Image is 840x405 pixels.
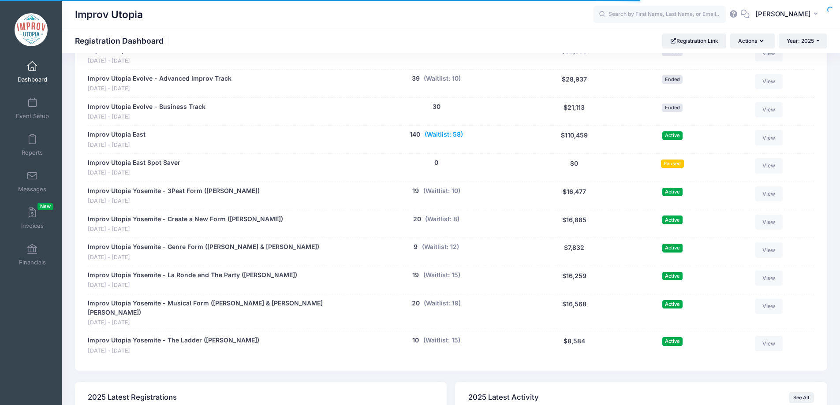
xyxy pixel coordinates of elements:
a: Improv Utopia Yosemite - La Ronde and The Party ([PERSON_NAME]) [88,271,297,280]
a: See All [789,392,814,403]
button: 19 [412,271,419,280]
a: Improv Utopia Evolve - Advanced Improv Track [88,74,231,83]
a: Registration Link [662,33,726,48]
a: Messages [11,166,53,197]
a: Event Setup [11,93,53,124]
button: 39 [412,74,420,83]
div: $16,477 [523,186,625,205]
button: Actions [730,33,774,48]
span: Active [662,188,683,196]
span: [DATE] - [DATE] [88,169,180,177]
a: Improv Utopia Yosemite - 3Peat Form ([PERSON_NAME]) [88,186,260,196]
span: Ended [662,75,683,84]
h1: Registration Dashboard [75,36,171,45]
span: Year: 2025 [787,37,814,44]
button: 10 [412,336,419,345]
span: [DATE] - [DATE] [88,57,148,65]
button: (Waitlist: 10) [424,74,461,83]
span: Reports [22,149,43,156]
span: Active [662,300,683,308]
button: (Waitlist: 12) [422,242,459,252]
span: Active [662,272,683,280]
span: Active [662,216,683,224]
span: [DATE] - [DATE] [88,253,319,262]
a: Improv Utopia Yosemite - Musical Form ([PERSON_NAME] & [PERSON_NAME] [PERSON_NAME]) [88,299,345,317]
span: [DATE] - [DATE] [88,281,297,290]
span: New [37,203,53,210]
button: (Waitlist: 15) [423,271,460,280]
button: [PERSON_NAME] [750,4,827,25]
div: $0 [523,158,625,177]
div: $21,113 [523,102,625,121]
span: [DATE] - [DATE] [88,347,259,355]
div: $7,832 [523,242,625,261]
a: View [755,271,783,286]
a: Dashboard [11,56,53,87]
a: InvoicesNew [11,203,53,234]
button: 30 [433,102,441,111]
button: 20 [413,215,421,224]
div: $16,568 [523,299,625,327]
span: [DATE] - [DATE] [88,141,146,149]
a: View [755,336,783,351]
div: $65,853 [523,46,625,65]
button: 9 [414,242,418,252]
a: Improv Utopia Yosemite - Genre Form ([PERSON_NAME] & [PERSON_NAME]) [88,242,319,252]
a: View [755,242,783,257]
span: Active [662,337,683,346]
button: Year: 2025 [779,33,827,48]
a: View [755,186,783,201]
a: Improv Utopia East [88,130,146,139]
span: Paused [661,160,684,168]
a: Improv Utopia Yosemite - The Ladder ([PERSON_NAME]) [88,336,259,345]
a: Financials [11,239,53,270]
button: 140 [410,130,420,139]
a: View [755,102,783,117]
a: View [755,130,783,145]
a: View [755,46,783,61]
div: $110,459 [523,130,625,149]
h1: Improv Utopia [75,4,143,25]
a: Improv Utopia Evolve - Business Track [88,102,205,111]
a: Improv Utopia East Spot Saver [88,158,180,167]
span: Ended [662,104,683,112]
span: Messages [18,186,46,193]
a: Improv Utopia Yosemite - Create a New Form ([PERSON_NAME]) [88,215,283,224]
span: [PERSON_NAME] [755,9,811,19]
span: Financials [19,259,46,266]
button: (Waitlist: 58) [425,130,463,139]
button: (Waitlist: 10) [423,186,460,196]
span: Invoices [21,222,44,230]
div: $28,937 [523,74,625,93]
span: Event Setup [16,112,49,120]
a: View [755,215,783,230]
span: [DATE] - [DATE] [88,319,345,327]
span: Active [662,244,683,252]
span: [DATE] - [DATE] [88,113,205,121]
button: (Waitlist: 19) [424,299,461,308]
a: View [755,158,783,173]
span: [DATE] - [DATE] [88,85,231,93]
a: View [755,74,783,89]
button: (Waitlist: 8) [425,215,459,224]
a: View [755,299,783,314]
a: Reports [11,130,53,160]
span: Dashboard [18,76,47,83]
button: 0 [434,158,438,167]
button: 19 [412,186,419,196]
span: [DATE] - [DATE] [88,197,260,205]
div: $16,259 [523,271,625,290]
button: (Waitlist: 15) [423,336,460,345]
span: Active [662,131,683,140]
span: [DATE] - [DATE] [88,225,283,234]
div: $8,584 [523,336,625,355]
button: 20 [412,299,420,308]
img: Improv Utopia [15,13,48,46]
div: $16,885 [523,215,625,234]
input: Search by First Name, Last Name, or Email... [594,6,726,23]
